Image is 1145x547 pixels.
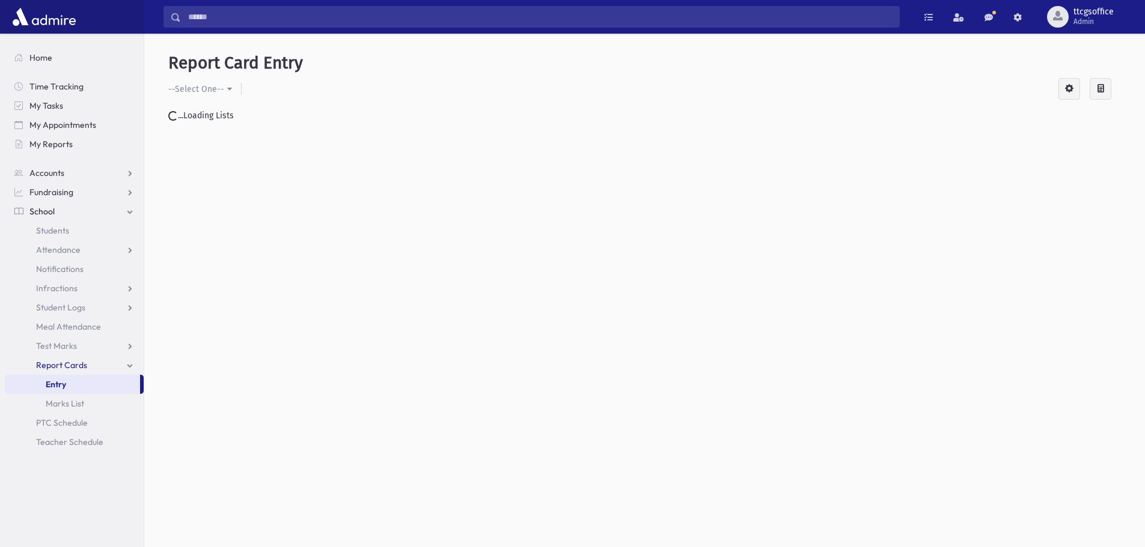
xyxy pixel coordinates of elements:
span: My Tasks [29,100,63,111]
span: Marks List [46,398,84,409]
span: Attendance [36,244,81,255]
div: Calculate Averages [1090,78,1111,100]
a: Notifications [5,259,144,279]
a: Students [5,221,144,240]
a: My Reports [5,134,144,154]
a: Attendance [5,240,144,259]
span: Meal Attendance [36,321,101,332]
a: Marks List [5,394,144,413]
span: Fundraising [29,187,73,198]
span: Teacher Schedule [36,437,103,447]
span: Report Cards [36,360,87,370]
span: My Appointments [29,119,96,130]
span: Students [36,225,69,236]
span: ttcgsoffice [1073,7,1114,17]
a: Infractions [5,279,144,298]
a: Student Logs [5,298,144,317]
button: --Select One-- [168,78,241,100]
a: My Appointments [5,115,144,134]
span: Infractions [36,283,78,294]
span: Accounts [29,168,64,178]
span: Student Logs [36,302,85,313]
span: School [29,206,55,217]
a: Entry [5,375,140,394]
a: Teacher Schedule [5,432,144,452]
div: Configure [1058,78,1080,100]
a: PTC Schedule [5,413,144,432]
a: My Tasks [5,96,144,115]
div: --Select One-- [168,83,224,95]
a: Home [5,48,144,67]
span: PTC Schedule [36,417,88,428]
span: Admin [1073,17,1114,26]
span: Entry [46,379,66,390]
img: AdmirePro [10,5,79,29]
a: Report Cards [5,355,144,375]
input: Search [181,6,899,28]
span: Test Marks [36,340,77,351]
a: School [5,202,144,221]
div: ...Loading Lists [168,109,1121,122]
span: Time Tracking [29,81,84,92]
h5: Report Card Entry [168,53,1121,73]
a: Fundraising [5,183,144,202]
span: My Reports [29,139,73,150]
a: Meal Attendance [5,317,144,336]
a: Test Marks [5,336,144,355]
a: Accounts [5,163,144,183]
span: Notifications [36,264,84,274]
a: Time Tracking [5,77,144,96]
span: Home [29,52,52,63]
